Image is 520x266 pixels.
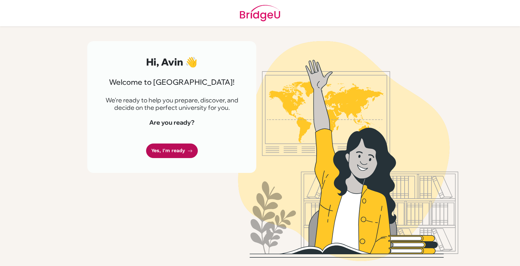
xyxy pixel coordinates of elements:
[102,119,241,126] h4: Are you ready?
[102,97,241,111] p: We're ready to help you prepare, discover, and decide on the perfect university for you.
[102,56,241,68] h2: Hi, Avin 👋
[146,144,198,158] a: Yes, I'm ready
[102,78,241,87] h3: Welcome to [GEOGRAPHIC_DATA]!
